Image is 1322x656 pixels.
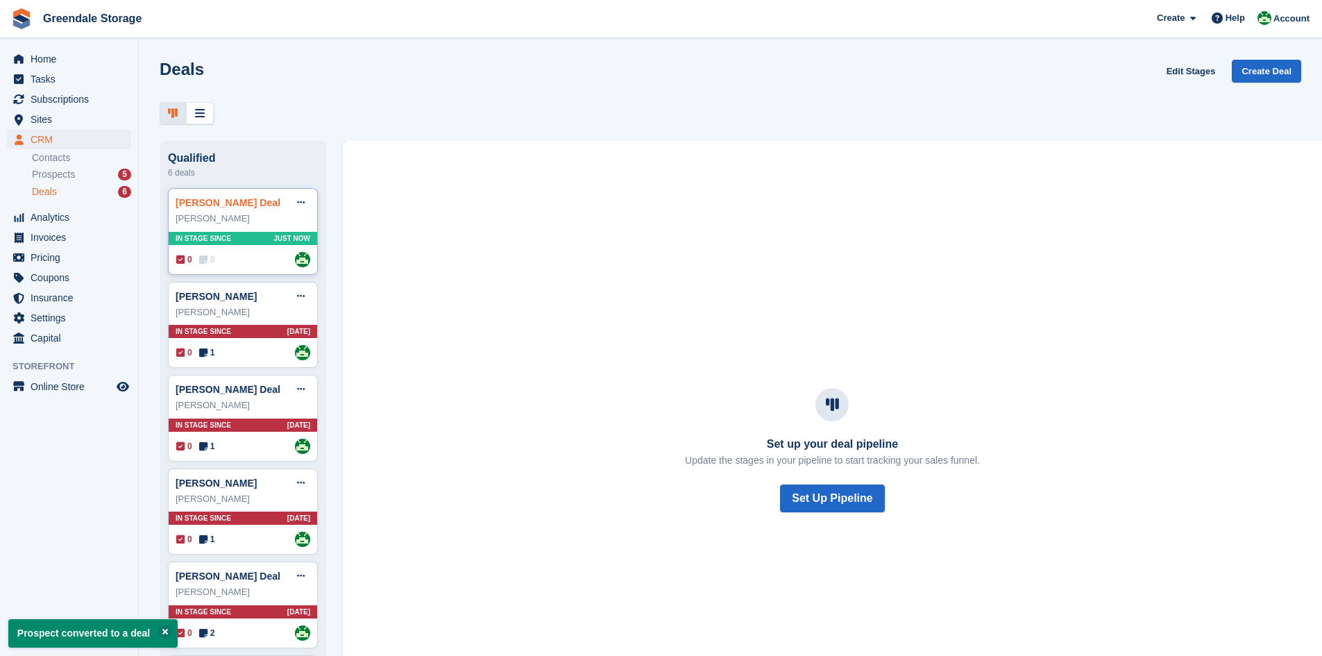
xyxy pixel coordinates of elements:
a: [PERSON_NAME] [176,478,257,489]
img: stora-icon-8386f47178a22dfd0bd8f6a31ec36ba5ce8667c1dd55bd0f319d3a0aa187defe.svg [11,8,32,29]
a: menu [7,308,131,328]
span: 0 [176,627,192,639]
span: [DATE] [287,326,310,337]
a: [PERSON_NAME] Deal [176,384,280,395]
span: Home [31,49,114,69]
p: Prospect converted to a deal [8,619,178,648]
a: [PERSON_NAME] Deal [176,571,280,582]
a: menu [7,69,131,89]
span: In stage since [176,513,231,523]
a: Edit Stages [1161,60,1221,83]
a: [PERSON_NAME] [176,291,257,302]
span: Invoices [31,228,114,247]
button: Set Up Pipeline [780,485,884,512]
span: Prospects [32,168,75,181]
span: Help [1226,11,1245,25]
span: 2 [199,627,215,639]
img: Jon [295,439,310,454]
a: menu [7,268,131,287]
a: menu [7,288,131,308]
span: Capital [31,328,114,348]
span: Tasks [31,69,114,89]
div: [PERSON_NAME] [176,492,310,506]
a: Greendale Storage [37,7,147,30]
span: Settings [31,308,114,328]
div: 5 [118,169,131,180]
span: Subscriptions [31,90,114,109]
div: 6 [118,186,131,198]
span: Just now [273,233,310,244]
p: Update the stages in your pipeline to start tracking your sales funnel. [685,453,980,468]
span: 1 [199,346,215,359]
a: menu [7,208,131,227]
div: [PERSON_NAME] [176,398,310,412]
a: menu [7,49,131,69]
span: 1 [199,440,215,453]
span: 0 [176,346,192,359]
h3: Set up your deal pipeline [685,438,980,451]
a: menu [7,328,131,348]
a: menu [7,248,131,267]
a: menu [7,130,131,149]
span: 0 [176,440,192,453]
a: Contacts [32,151,131,165]
span: 1 [199,533,215,546]
img: Jon [295,345,310,360]
span: [DATE] [287,420,310,430]
span: Insurance [31,288,114,308]
span: Sites [31,110,114,129]
a: menu [7,228,131,247]
a: Deals 6 [32,185,131,199]
span: [DATE] [287,513,310,523]
img: Jon [295,532,310,547]
img: Jon [1257,11,1271,25]
span: Pricing [31,248,114,267]
a: Preview store [115,378,131,395]
span: Online Store [31,377,114,396]
span: Deals [32,185,57,199]
a: menu [7,90,131,109]
a: Prospects 5 [32,167,131,182]
a: [PERSON_NAME] Deal [176,197,280,208]
h1: Deals [160,60,204,78]
span: Coupons [31,268,114,287]
span: Storefront [12,360,138,373]
span: In stage since [176,420,231,430]
a: menu [7,377,131,396]
span: In stage since [176,607,231,617]
a: Create Deal [1232,60,1301,83]
img: Jon [295,625,310,641]
div: [PERSON_NAME] [176,585,310,599]
a: menu [7,110,131,129]
span: 0 [199,253,215,266]
img: Jon [295,252,310,267]
span: [DATE] [287,607,310,617]
span: CRM [31,130,114,149]
span: In stage since [176,326,231,337]
div: Qualified [168,152,318,165]
div: 6 deals [168,165,318,181]
div: [PERSON_NAME] [176,212,310,226]
span: 0 [176,533,192,546]
span: Analytics [31,208,114,227]
span: In stage since [176,233,231,244]
span: Create [1157,11,1185,25]
span: Account [1273,12,1310,26]
div: [PERSON_NAME] [176,305,310,319]
span: 0 [176,253,192,266]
